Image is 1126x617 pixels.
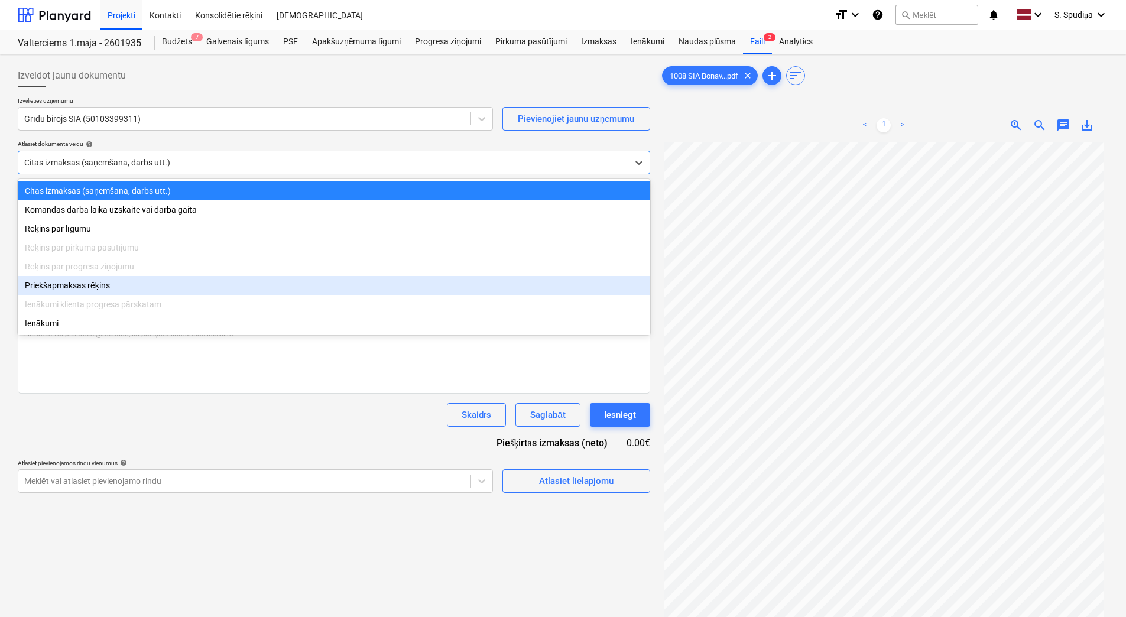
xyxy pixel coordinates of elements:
[604,407,636,423] div: Iesniegt
[18,238,650,257] div: Rēķins par pirkuma pasūtījumu
[662,66,758,85] div: 1008 SIA Bonav...pdf
[858,118,872,132] a: Previous page
[1033,118,1047,132] span: zoom_out
[18,459,493,467] div: Atlasiet pievienojamos rindu vienumus
[1067,560,1126,617] iframe: Chat Widget
[877,118,891,132] a: Page 1 is your current page
[1054,10,1093,20] span: S. Spudiņa
[1009,118,1023,132] span: zoom_in
[518,111,635,126] div: Pievienojiet jaunu uzņēmumu
[834,8,848,22] i: format_size
[624,30,671,54] a: Ienākumi
[18,181,650,200] div: Citas izmaksas (saņemšana, darbs utt.)
[18,69,126,83] span: Izveidot jaunu dokumentu
[447,403,506,427] button: Skaidrs
[18,97,493,107] p: Izvēlieties uzņēmumu
[155,30,199,54] div: Budžets
[83,141,93,148] span: help
[305,30,408,54] a: Apakšuzņēmuma līgumi
[765,69,779,83] span: add
[502,469,650,493] button: Atlasiet lielapjomu
[530,407,565,423] div: Saglabāt
[18,219,650,238] div: Rēķins par līgumu
[872,8,884,22] i: Zināšanu pamats
[462,407,491,423] div: Skaidrs
[1094,8,1108,22] i: keyboard_arrow_down
[1031,8,1045,22] i: keyboard_arrow_down
[1080,118,1094,132] span: save_alt
[155,30,199,54] a: Budžets7
[118,459,127,466] span: help
[574,30,624,54] a: Izmaksas
[502,107,650,131] button: Pievienojiet jaunu uzņēmumu
[539,473,614,489] div: Atlasiet lielapjomu
[199,30,276,54] a: Galvenais līgums
[671,30,744,54] a: Naudas plūsma
[18,295,650,314] div: Ienākumi klienta progresa pārskatam
[18,276,650,295] div: Priekšapmaksas rēķins
[276,30,305,54] a: PSF
[743,30,772,54] a: Faili2
[18,200,650,219] div: Komandas darba laika uzskaite vai darba gaita
[191,33,203,41] span: 7
[18,257,650,276] div: Rēķins par progresa ziņojumu
[408,30,488,54] a: Progresa ziņojumi
[772,30,820,54] a: Analytics
[18,140,650,148] div: Atlasiet dokumenta veidu
[18,37,141,50] div: Valterciems 1.māja - 2601935
[741,69,755,83] span: clear
[627,436,650,450] div: 0.00€
[848,8,862,22] i: keyboard_arrow_down
[488,30,574,54] a: Pirkuma pasūtījumi
[18,314,650,333] div: Ienākumi
[663,72,745,80] span: 1008 SIA Bonav...pdf
[901,10,910,20] span: search
[788,69,803,83] span: sort
[487,436,626,450] div: Piešķirtās izmaksas (neto)
[1056,118,1070,132] span: chat
[764,33,775,41] span: 2
[590,403,650,427] button: Iesniegt
[895,118,910,132] a: Next page
[988,8,1000,22] i: notifications
[895,5,978,25] button: Meklēt
[515,403,580,427] button: Saglabāt
[743,30,772,54] div: Faili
